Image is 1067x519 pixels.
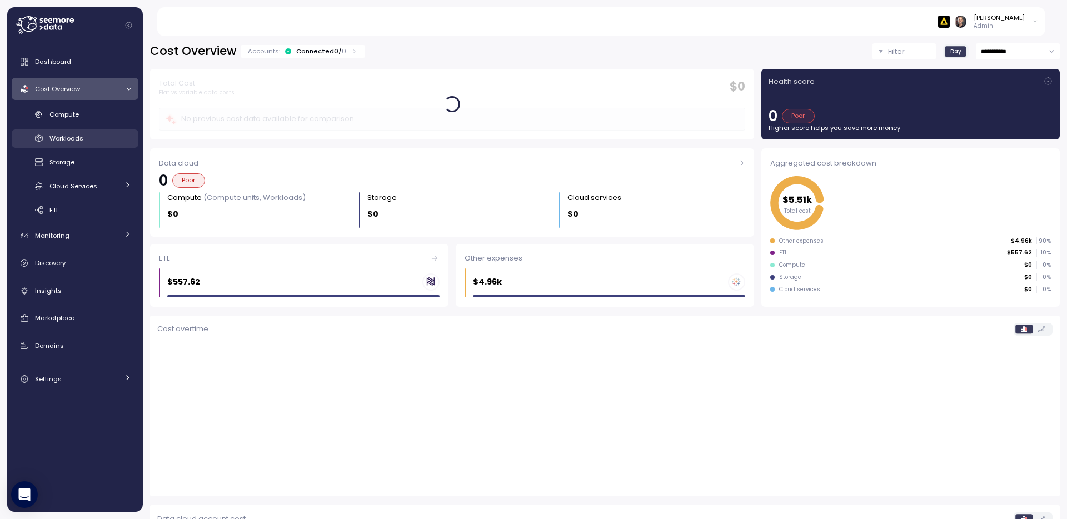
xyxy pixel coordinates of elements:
[779,261,805,269] div: Compute
[1024,286,1032,293] p: $0
[888,46,905,57] p: Filter
[12,307,138,329] a: Marketplace
[12,224,138,247] a: Monitoring
[567,192,621,203] div: Cloud services
[367,192,397,203] div: Storage
[769,123,1053,132] p: Higher score helps you save more money
[950,47,961,56] span: Day
[1037,249,1050,257] p: 10 %
[49,182,97,191] span: Cloud Services
[342,47,346,56] p: 0
[779,237,824,245] div: Other expenses
[35,286,62,295] span: Insights
[11,481,38,508] div: Open Intercom Messenger
[12,177,138,195] a: Cloud Services
[769,76,815,87] p: Health score
[248,47,280,56] p: Accounts:
[49,158,74,167] span: Storage
[1024,273,1032,281] p: $0
[974,22,1025,30] p: Admin
[167,276,200,288] p: $557.62
[12,201,138,219] a: ETL
[1037,237,1050,245] p: 90 %
[172,173,205,188] div: Poor
[122,21,136,29] button: Collapse navigation
[1037,273,1050,281] p: 0 %
[35,341,64,350] span: Domains
[12,129,138,148] a: Workloads
[872,43,936,59] button: Filter
[974,13,1025,22] div: [PERSON_NAME]
[35,258,66,267] span: Discovery
[35,231,69,240] span: Monitoring
[12,106,138,124] a: Compute
[955,16,966,27] img: ACg8ocI2dL-zei04f8QMW842o_HSSPOvX6ScuLi9DAmwXc53VPYQOcs=s96-c
[1024,261,1032,269] p: $0
[35,313,74,322] span: Marketplace
[1037,286,1050,293] p: 0 %
[241,45,365,58] div: Accounts:Connected0/0
[12,335,138,357] a: Domains
[938,16,950,27] img: 6628aa71fabf670d87b811be.PNG
[12,368,138,390] a: Settings
[167,208,178,221] p: $0
[150,244,448,307] a: ETL$557.62
[1011,237,1032,245] p: $4.96k
[782,193,812,206] tspan: $5.51k
[779,249,787,257] div: ETL
[159,253,440,264] div: ETL
[779,273,801,281] div: Storage
[35,57,71,66] span: Dashboard
[779,286,820,293] div: Cloud services
[770,158,1051,169] div: Aggregated cost breakdown
[1037,261,1050,269] p: 0 %
[782,109,815,123] div: Poor
[167,192,306,203] div: Compute
[567,208,579,221] p: $0
[203,192,306,203] p: (Compute units, Workloads)
[159,158,745,169] div: Data cloud
[159,173,168,188] p: 0
[12,280,138,302] a: Insights
[49,134,83,143] span: Workloads
[769,109,777,123] p: 0
[12,51,138,73] a: Dashboard
[367,208,378,221] p: $0
[150,43,236,59] h2: Cost Overview
[49,206,59,214] span: ETL
[157,323,208,335] p: Cost overtime
[49,110,79,119] span: Compute
[150,148,754,237] a: Data cloud0PoorCompute (Compute units, Workloads)$0Storage $0Cloud services $0
[784,207,811,214] tspan: Total cost
[35,375,62,383] span: Settings
[12,252,138,275] a: Discovery
[35,84,80,93] span: Cost Overview
[296,47,346,56] div: Connected 0 /
[12,153,138,172] a: Storage
[473,276,502,288] p: $4.96k
[1007,249,1032,257] p: $557.62
[12,78,138,100] a: Cost Overview
[465,253,745,264] div: Other expenses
